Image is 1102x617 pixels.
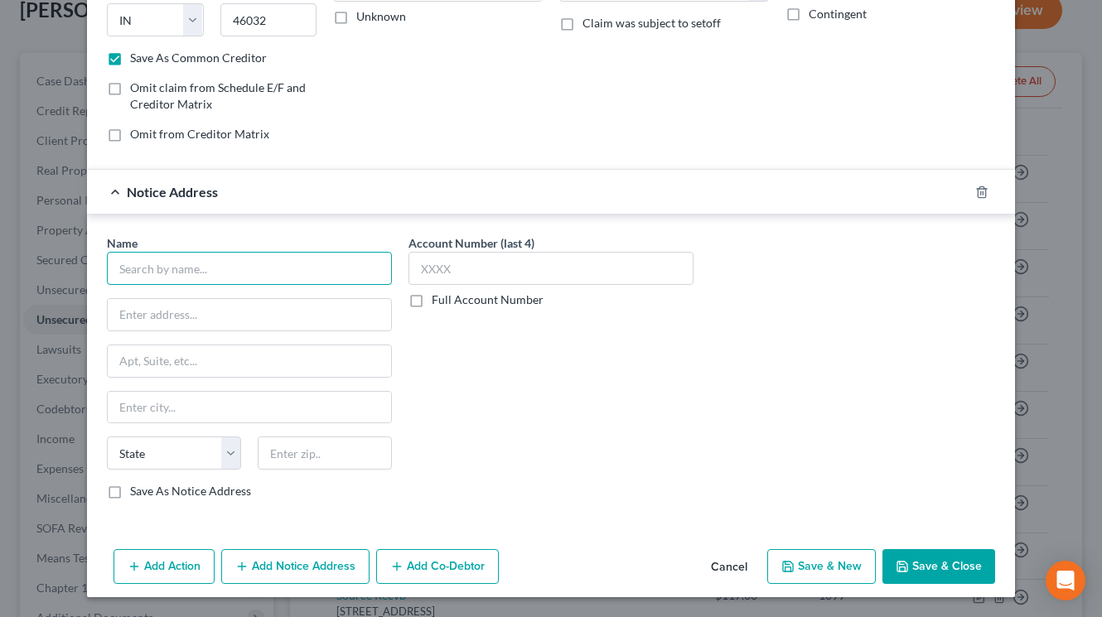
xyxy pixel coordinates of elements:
button: Save & Close [882,549,995,584]
span: Omit from Creditor Matrix [130,127,269,141]
button: Save & New [767,549,876,584]
label: Full Account Number [432,292,544,308]
input: Enter zip... [220,3,317,36]
span: Contingent [809,7,867,21]
span: Omit claim from Schedule E/F and Creditor Matrix [130,80,306,111]
input: Search by name... [107,252,392,285]
button: Add Notice Address [221,549,370,584]
label: Save As Notice Address [130,483,251,499]
button: Cancel [698,551,761,584]
label: Account Number (last 4) [408,234,534,252]
input: Enter address... [108,299,391,330]
button: Add Action [114,549,215,584]
input: Apt, Suite, etc... [108,345,391,377]
input: XXXX [408,252,694,285]
label: Save As Common Creditor [130,50,267,66]
span: Name [107,236,138,250]
label: Unknown [356,8,406,25]
input: Enter zip.. [258,436,392,470]
span: Claim was subject to setoff [582,16,721,30]
button: Add Co-Debtor [376,549,499,584]
span: Notice Address [127,184,218,200]
div: Open Intercom Messenger [1046,561,1085,600]
input: Enter city... [108,392,391,423]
